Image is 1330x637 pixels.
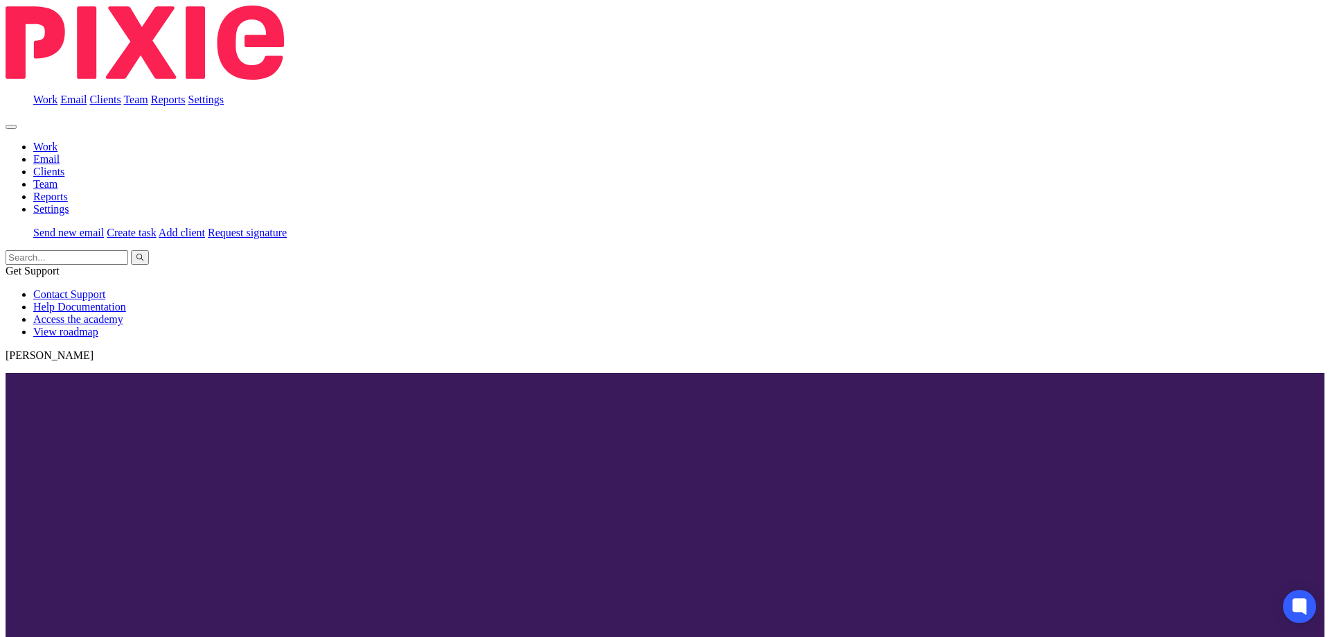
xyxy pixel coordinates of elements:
[33,313,123,325] a: Access the academy
[33,166,64,177] a: Clients
[208,227,287,238] a: Request signature
[159,227,205,238] a: Add client
[33,326,98,338] a: View roadmap
[33,288,105,300] a: Contact Support
[33,153,60,165] a: Email
[33,191,68,202] a: Reports
[6,6,284,80] img: Pixie
[6,250,128,265] input: Search
[6,265,60,277] span: Get Support
[33,203,69,215] a: Settings
[33,227,104,238] a: Send new email
[89,94,121,105] a: Clients
[33,178,57,190] a: Team
[151,94,186,105] a: Reports
[33,301,126,313] a: Help Documentation
[60,94,87,105] a: Email
[123,94,148,105] a: Team
[33,94,57,105] a: Work
[33,141,57,152] a: Work
[6,349,1324,362] p: [PERSON_NAME]
[188,94,224,105] a: Settings
[107,227,157,238] a: Create task
[131,250,149,265] button: Search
